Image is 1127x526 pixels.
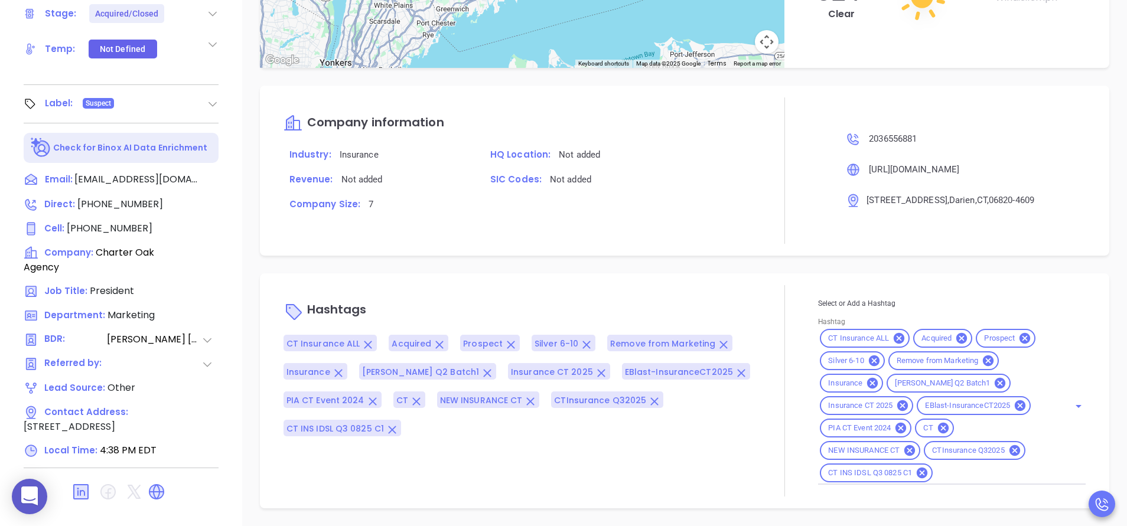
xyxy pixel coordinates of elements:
[463,338,503,349] span: Prospect
[925,446,1011,456] span: CTInsurance Q32025
[550,174,591,185] span: Not added
[24,420,115,433] span: [STREET_ADDRESS]
[890,356,986,366] span: Remove from Marketing
[887,374,1011,393] div: [PERSON_NAME] Q2 Batch1
[708,59,727,68] a: Terms (opens in new tab)
[44,309,105,321] span: Department:
[821,468,919,478] span: CT INS IDSL Q3 0825 C1
[44,285,87,297] span: Job Title:
[284,116,444,130] a: Company information
[947,195,975,205] span: , Darien
[820,463,933,482] div: CT INS IDSL Q3 0825 C1
[820,374,883,393] div: Insurance
[888,351,999,370] div: Remove from Marketing
[888,378,997,388] span: [PERSON_NAME] Q2 Batch1
[821,356,871,366] span: Silver 6-10
[86,97,112,110] span: Suspect
[913,329,972,348] div: Acquired
[818,319,845,326] label: Hashtag
[392,338,431,349] span: Acquired
[74,172,198,187] span: [EMAIL_ADDRESS][DOMAIN_NAME]
[987,195,1034,205] span: , 06820-4609
[44,381,105,394] span: Lead Source:
[90,284,134,298] span: President
[490,148,551,161] span: HQ Location:
[821,423,898,433] span: PIA CT Event 2024
[820,396,913,415] div: Insurance CT 2025
[976,329,1035,348] div: Prospect
[796,7,887,21] p: Clear
[44,406,128,418] span: Contact Address:
[821,334,896,344] span: CT Insurance ALL
[44,246,93,259] span: Company:
[820,329,910,348] div: CT Insurance ALL
[286,366,330,378] span: Insurance
[263,53,302,68] img: Google
[108,308,155,322] span: Marketing
[867,195,947,205] span: [STREET_ADDRESS]
[977,334,1022,344] span: Prospect
[289,198,360,210] span: Company Size:
[341,174,383,185] span: Not added
[44,332,106,347] span: BDR:
[914,334,959,344] span: Acquired
[44,444,97,456] span: Local Time:
[67,221,152,235] span: [PHONE_NUMBER]
[77,197,163,211] span: [PHONE_NUMBER]
[915,419,953,437] div: CT
[636,60,701,67] span: Map data ©2025 Google
[45,172,73,188] span: Email:
[820,351,884,370] div: Silver 6-10
[975,195,987,205] span: , CT
[918,401,1017,411] span: EBlast-InsuranceCT2025
[869,164,959,175] span: [URL][DOMAIN_NAME]
[610,338,715,349] span: Remove from Marketing
[535,338,578,349] span: Silver 6-10
[625,366,733,378] span: EBlast-InsuranceCT2025
[511,366,593,378] span: Insurance CT 2025
[44,357,106,371] span: Referred by:
[820,419,911,437] div: PIA CT Event 2024
[755,30,779,54] button: Map camera controls
[554,394,646,406] span: CTInsurance Q32025
[818,297,1086,310] p: Select or Add a Hashtag
[45,5,77,22] div: Stage:
[108,381,135,394] span: Other
[95,4,159,23] div: Acquired/Closed
[289,173,333,185] span: Revenue:
[820,441,920,460] div: NEW INSURANCE CT
[734,60,781,67] a: Report a map error
[369,199,373,210] span: 7
[916,423,940,433] span: CT
[440,394,523,406] span: NEW INSURANCE CT
[286,394,364,406] span: PIA CT Event 2024
[396,394,408,406] span: CT
[24,246,154,274] span: Charter Oak Agency
[578,60,629,68] button: Keyboard shortcuts
[821,378,869,388] span: Insurance
[100,443,157,457] span: 4:38 PM EDT
[869,133,917,144] span: 2036556881
[307,114,444,130] span: Company information
[44,198,75,210] span: Direct :
[1070,398,1087,414] button: Open
[917,396,1031,415] div: EBlast-InsuranceCT2025
[924,441,1025,460] div: CTInsurance Q32025
[289,148,331,161] span: Industry:
[45,94,73,112] div: Label:
[31,138,51,158] img: Ai-Enrich-DaqCidB-.svg
[286,423,384,434] span: CT INS IDSL Q3 0825 C1
[286,338,360,349] span: CT Insurance ALL
[53,142,207,154] p: Check for Binox AI Data Enrichment
[307,302,367,318] span: Hashtags
[263,53,302,68] a: Open this area in Google Maps (opens a new window)
[490,173,542,185] span: SIC Codes:
[45,40,76,58] div: Temp:
[821,401,900,411] span: Insurance CT 2025
[340,149,379,160] span: Insurance
[1067,404,1071,409] button: Clear
[559,149,600,160] span: Not added
[362,366,479,378] span: [PERSON_NAME] Q2 Batch1
[100,40,145,58] div: Not Defined
[821,446,907,456] span: NEW INSURANCE CT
